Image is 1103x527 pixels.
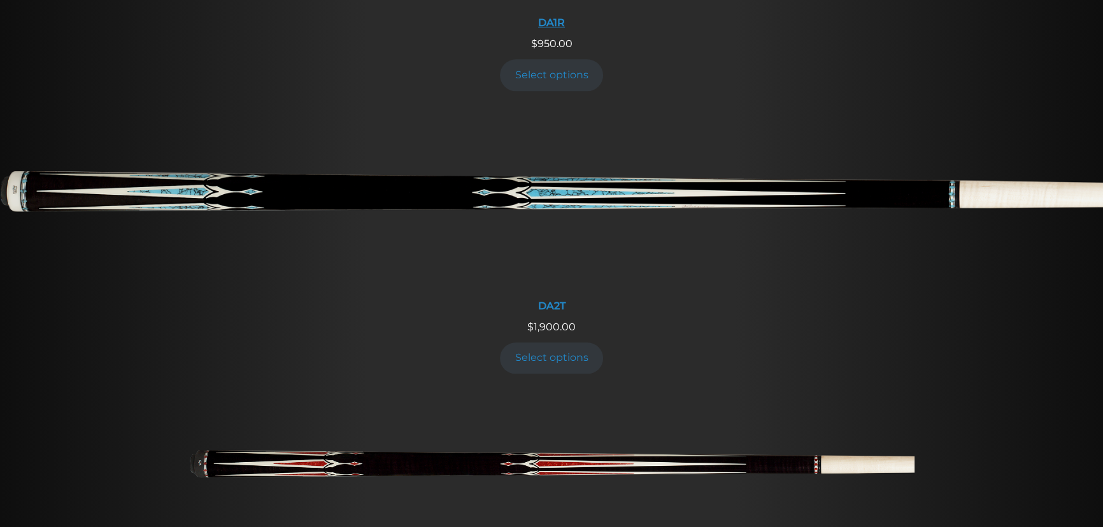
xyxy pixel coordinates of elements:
a: Add to cart: “DA2T” [500,342,603,374]
span: $ [527,321,534,333]
span: 1,900.00 [527,321,576,333]
a: Add to cart: “DA1R” [500,59,603,90]
span: 950.00 [531,38,573,50]
span: $ [531,38,537,50]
